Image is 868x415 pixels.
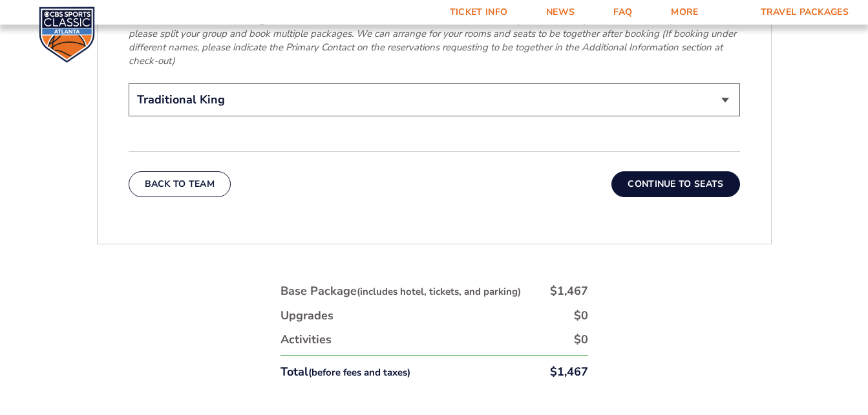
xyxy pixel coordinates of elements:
img: CBS Sports Classic [39,6,95,63]
div: Upgrades [281,308,333,324]
button: Back To Team [129,171,231,197]
small: (before fees and taxes) [308,366,410,379]
div: Total [281,364,410,380]
div: Base Package [281,283,521,299]
div: $1,467 [550,283,588,299]
button: Continue To Seats [611,171,739,197]
small: (includes hotel, tickets, and parking) [357,285,521,298]
div: $0 [574,308,588,324]
div: $0 [574,332,588,348]
em: Please note: each travel package includes one hotel room/suite for the total number of People sel... [129,14,736,67]
div: $1,467 [550,364,588,380]
div: Activities [281,332,332,348]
